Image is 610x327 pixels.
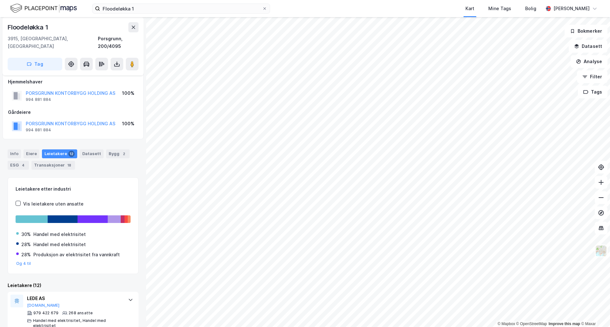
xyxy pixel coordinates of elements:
[488,5,511,12] div: Mine Tags
[8,149,21,158] div: Info
[20,162,26,168] div: 4
[16,185,131,193] div: Leietakere etter industri
[33,251,120,258] div: Produksjon av elektrisitet fra vannkraft
[525,5,536,12] div: Bolig
[8,58,62,70] button: Tag
[8,108,138,116] div: Gårdeiere
[571,55,607,68] button: Analyse
[80,149,104,158] div: Datasett
[24,149,39,158] div: Eiere
[577,70,607,83] button: Filter
[578,297,610,327] iframe: Chat Widget
[31,161,75,170] div: Transaksjoner
[98,35,139,50] div: Porsgrunn, 200/4095
[8,282,139,289] div: Leietakere (12)
[42,149,77,158] div: Leietakere
[569,40,607,53] button: Datasett
[33,241,86,248] div: Handel med elektrisitet
[565,25,607,37] button: Bokmerker
[122,89,134,97] div: 100%
[26,128,51,133] div: 994 881 884
[23,200,84,208] div: Vis leietakere uten ansatte
[595,245,607,257] img: Z
[516,322,547,326] a: OpenStreetMap
[21,231,31,238] div: 30%
[21,241,31,248] div: 28%
[498,322,515,326] a: Mapbox
[33,231,86,238] div: Handel med elektrisitet
[27,295,122,302] div: LEDE AS
[66,162,72,168] div: 18
[553,5,590,12] div: [PERSON_NAME]
[106,149,130,158] div: Bygg
[121,151,127,157] div: 2
[8,22,49,32] div: Floodeløkka 1
[16,261,31,266] button: Og 4 til
[27,303,60,308] button: [DOMAIN_NAME]
[8,35,98,50] div: 3915, [GEOGRAPHIC_DATA], [GEOGRAPHIC_DATA]
[578,297,610,327] div: Kontrollprogram for chat
[578,86,607,98] button: Tags
[26,97,51,102] div: 994 881 884
[8,161,29,170] div: ESG
[549,322,580,326] a: Improve this map
[33,311,58,316] div: 979 422 679
[69,311,93,316] div: 268 ansatte
[8,78,138,86] div: Hjemmelshaver
[465,5,474,12] div: Kart
[100,4,262,13] input: Søk på adresse, matrikkel, gårdeiere, leietakere eller personer
[10,3,77,14] img: logo.f888ab2527a4732fd821a326f86c7f29.svg
[122,120,134,128] div: 100%
[21,251,31,258] div: 28%
[68,151,75,157] div: 12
